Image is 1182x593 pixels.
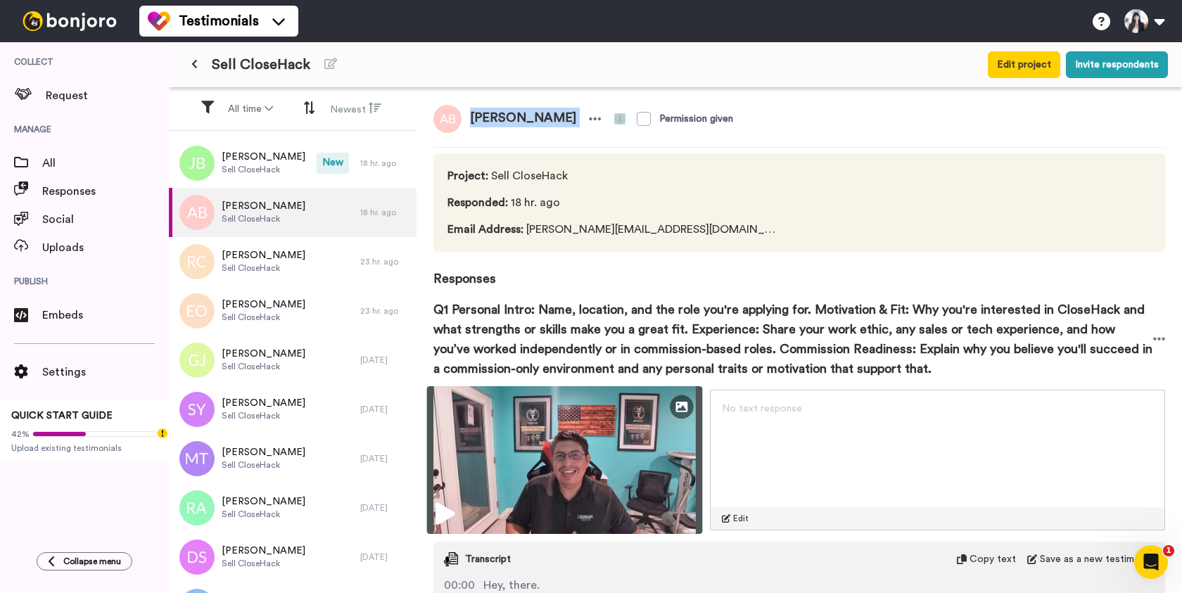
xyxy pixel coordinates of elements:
[465,552,511,566] span: Transcript
[462,105,585,133] span: [PERSON_NAME]
[1040,552,1155,566] span: Save as a new testimonial
[222,262,305,274] span: Sell CloseHack
[222,213,305,224] span: Sell CloseHack
[42,307,169,324] span: Embeds
[360,355,409,366] div: [DATE]
[1163,545,1174,556] span: 1
[447,170,488,181] span: Project :
[222,495,305,509] span: [PERSON_NAME]
[322,96,390,122] button: Newest
[360,305,409,317] div: 23 hr. ago
[447,197,508,208] span: Responded :
[169,188,417,237] a: [PERSON_NAME]Sell CloseHack18 hr. ago
[179,244,215,279] img: rc.png
[169,139,417,188] a: [PERSON_NAME]Sell CloseHackNew18 hr. ago
[179,392,215,427] img: sy.png
[222,347,305,361] span: [PERSON_NAME]
[222,312,305,323] span: Sell CloseHack
[169,533,417,582] a: [PERSON_NAME]Sell CloseHack[DATE]
[222,361,305,372] span: Sell CloseHack
[42,239,169,256] span: Uploads
[222,445,305,459] span: [PERSON_NAME]
[11,442,158,454] span: Upload existing testimonials
[222,544,305,558] span: [PERSON_NAME]
[169,286,417,336] a: [PERSON_NAME]Sell CloseHack23 hr. ago
[222,298,305,312] span: [PERSON_NAME]
[11,411,113,421] span: QUICK START GUIDE
[360,551,409,563] div: [DATE]
[360,404,409,415] div: [DATE]
[222,164,305,175] span: Sell CloseHack
[42,183,169,200] span: Responses
[222,410,305,421] span: Sell CloseHack
[317,153,349,174] span: New
[179,195,215,230] img: ab.png
[360,453,409,464] div: [DATE]
[427,386,703,534] img: ce2b4e8a-fad5-4db6-af1c-8ec3b6f5d5b9-thumbnail_full-1755750480.jpg
[169,237,417,286] a: [PERSON_NAME]Sell CloseHack23 hr. ago
[447,224,523,235] span: Email Address :
[222,509,305,520] span: Sell CloseHack
[179,540,215,575] img: ds.png
[733,513,749,524] span: Edit
[169,483,417,533] a: [PERSON_NAME]Sell CloseHack[DATE]
[156,427,169,440] div: Tooltip anchor
[444,552,458,566] img: transcript.svg
[970,552,1016,566] span: Copy text
[447,167,780,184] span: Sell CloseHack
[614,113,625,125] img: info-yellow.svg
[988,51,1060,78] button: Edit project
[220,96,281,122] button: All time
[179,293,215,329] img: eo.png
[37,552,132,570] button: Collapse menu
[11,428,30,440] span: 42%
[360,256,409,267] div: 23 hr. ago
[222,396,305,410] span: [PERSON_NAME]
[222,248,305,262] span: [PERSON_NAME]
[179,146,215,181] img: jb.png
[46,87,169,104] span: Request
[222,150,305,164] span: [PERSON_NAME]
[447,221,780,238] span: [PERSON_NAME][EMAIL_ADDRESS][DOMAIN_NAME]
[433,300,1153,378] span: Q1 Personal Intro: Name, location, and the role you're applying for. Motivation & Fit: Why you're...
[722,404,802,414] span: No text response
[360,502,409,514] div: [DATE]
[433,105,462,133] img: ab.png
[42,211,169,228] span: Social
[169,385,417,434] a: [PERSON_NAME]Sell CloseHack[DATE]
[179,11,259,31] span: Testimonials
[42,364,169,381] span: Settings
[222,558,305,569] span: Sell CloseHack
[222,459,305,471] span: Sell CloseHack
[148,10,170,32] img: tm-color.svg
[360,207,409,218] div: 18 hr. ago
[63,556,121,567] span: Collapse menu
[17,11,122,31] img: bj-logo-header-white.svg
[179,343,215,378] img: gj.png
[1066,51,1168,78] button: Invite respondents
[169,434,417,483] a: [PERSON_NAME]Sell CloseHack[DATE]
[1134,545,1168,579] iframe: Intercom live chat
[179,441,215,476] img: mt.png
[659,112,733,126] div: Permission given
[42,155,169,172] span: All
[360,158,409,169] div: 18 hr. ago
[169,336,417,385] a: [PERSON_NAME]Sell CloseHack[DATE]
[179,490,215,525] img: ra.png
[222,199,305,213] span: [PERSON_NAME]
[433,252,1165,288] span: Responses
[212,55,310,75] span: Sell CloseHack
[447,194,780,211] span: 18 hr. ago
